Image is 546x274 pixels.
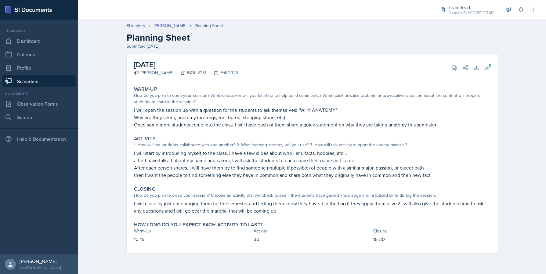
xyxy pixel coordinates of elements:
p: I will open the session up with a question for the students to ask themselves: "WHY ANATOMY" [134,106,490,114]
div: [PERSON_NAME] [20,258,61,264]
div: 1. How will the students collaborate with one another? 2. What learning strategy will you use? 3.... [134,142,490,148]
div: Help & Documentation [2,133,76,145]
h2: Planning Sheet [127,32,498,43]
a: Calendar [2,48,76,60]
a: Dashboard [2,35,76,47]
p: after I have talked about my name and career, I will ask the students to each share their name an... [134,157,490,164]
p: 15-20 [373,236,490,243]
a: Search [2,111,76,123]
a: Observation Forms [2,98,76,110]
div: Warm-Up [134,228,251,234]
div: Documents [2,91,76,97]
a: Si leaders [127,23,145,29]
div: BIOL 2251 [173,70,206,76]
a: Si leaders [2,75,76,87]
div: [PERSON_NAME] [134,70,173,76]
label: Activity [134,136,156,142]
div: Activity [254,228,371,234]
p: then I want the people to find something else they have in common and share both what they origin... [134,171,490,179]
h2: [DATE] [134,59,238,70]
div: Demon SI of [GEOGRAPHIC_DATA] / Fall 2025 [448,10,497,16]
div: Closing [373,228,490,234]
a: Profile [2,62,76,74]
div: Fall 2025 [206,70,238,76]
p: I will start by introducing myself to the class, I have a few slides about who I am, facts, hobbi... [134,149,490,157]
label: Warm-Up [134,86,157,92]
p: 30 [254,236,371,243]
p: I will close by just encouraging them for the semester and letting them know they have it in the ... [134,200,490,214]
div: [GEOGRAPHIC_DATA] [20,264,61,270]
p: Once some more students come into the class, I will have each of them share a quick statement on ... [134,121,490,128]
div: How do you plan to close your session? Choose an activity that will check to see if the students ... [134,192,490,199]
label: How long do you expect each activity to last? [134,222,263,228]
a: [PERSON_NAME] [154,23,186,29]
label: Closing [134,186,156,192]
div: How do you plan to open your session? What icebreaker will you facilitate to help build community... [134,92,490,105]
div: Planning Sheet [195,23,223,29]
div: Team lead [2,28,76,34]
p: Why are they taking anatomy (pre-reqs, fun, bored, stepping stone, etc) [134,114,490,121]
div: Team lead [448,4,497,11]
div: Submitted [DATE] [127,43,498,49]
p: 10-15 [134,236,251,243]
p: After each person shares, I will have them try to find someone (multiple if possible) of people w... [134,164,490,171]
